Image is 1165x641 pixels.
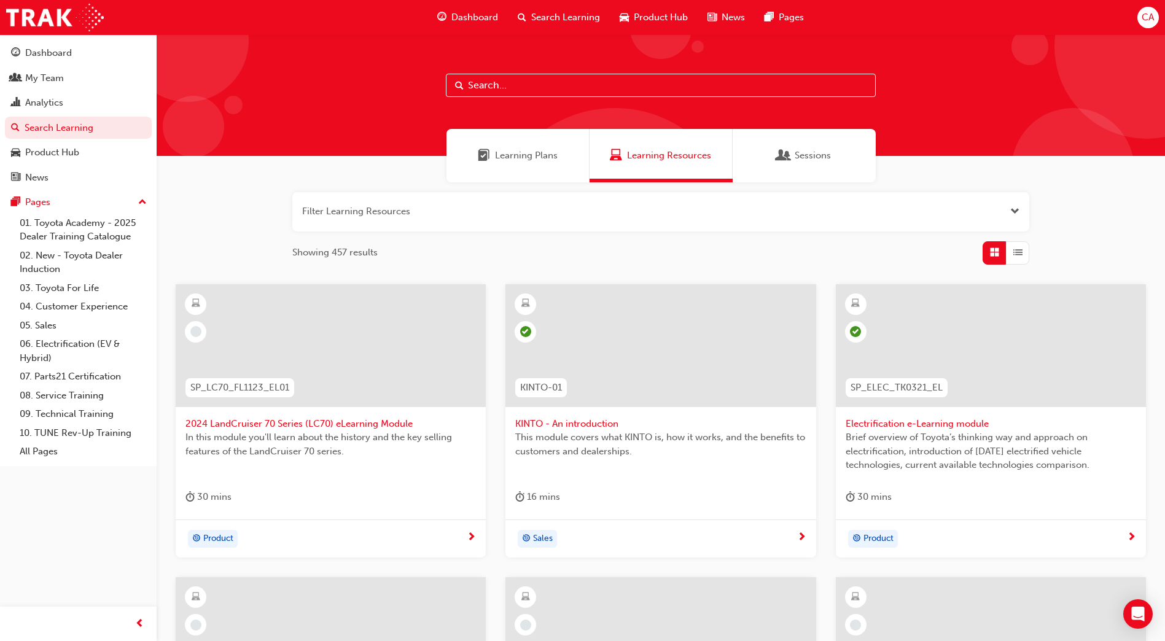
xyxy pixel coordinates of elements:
[520,326,531,337] span: learningRecordVerb_PASS-icon
[451,10,498,25] span: Dashboard
[846,430,1136,472] span: Brief overview of Toyota’s thinking way and approach on electrification, introduction of [DATE] e...
[522,531,531,547] span: target-icon
[1127,532,1136,543] span: next-icon
[698,5,755,30] a: news-iconNews
[185,430,476,458] span: In this module you'll learn about the history and the key selling features of the LandCruiser 70 ...
[634,10,688,25] span: Product Hub
[25,46,72,60] div: Dashboard
[779,10,804,25] span: Pages
[610,149,622,163] span: Learning Resources
[25,146,79,160] div: Product Hub
[11,197,20,208] span: pages-icon
[610,5,698,30] a: car-iconProduct Hub
[521,296,530,312] span: learningResourceType_ELEARNING-icon
[1123,599,1153,629] div: Open Intercom Messenger
[5,117,152,139] a: Search Learning
[15,246,152,279] a: 02. New - Toyota Dealer Induction
[192,296,200,312] span: learningResourceType_ELEARNING-icon
[15,405,152,424] a: 09. Technical Training
[446,129,590,182] a: Learning PlansLearning Plans
[850,620,861,631] span: learningRecordVerb_NONE-icon
[15,386,152,405] a: 08. Service Training
[11,147,20,158] span: car-icon
[192,589,200,605] span: learningResourceType_ELEARNING-icon
[292,246,378,260] span: Showing 457 results
[5,191,152,214] button: Pages
[495,149,558,163] span: Learning Plans
[455,79,464,93] span: Search
[851,296,860,312] span: learningResourceType_ELEARNING-icon
[11,173,20,184] span: news-icon
[515,489,524,505] span: duration-icon
[11,73,20,84] span: people-icon
[620,10,629,25] span: car-icon
[478,149,490,163] span: Learning Plans
[6,4,104,31] img: Trak
[190,620,201,631] span: learningRecordVerb_NONE-icon
[15,214,152,246] a: 01. Toyota Academy - 2025 Dealer Training Catalogue
[185,417,476,431] span: 2024 LandCruiser 70 Series (LC70) eLearning Module
[25,96,63,110] div: Analytics
[755,5,814,30] a: pages-iconPages
[520,381,562,395] span: KINTO-01
[176,284,486,558] a: SP_LC70_FL1123_EL012024 LandCruiser 70 Series (LC70) eLearning ModuleIn this module you'll learn ...
[5,67,152,90] a: My Team
[1142,10,1154,25] span: CA
[990,246,999,260] span: Grid
[11,48,20,59] span: guage-icon
[505,284,816,558] a: KINTO-01KINTO - An introductionThis module covers what KINTO is, how it works, and the benefits t...
[467,532,476,543] span: next-icon
[531,10,600,25] span: Search Learning
[5,42,152,64] a: Dashboard
[515,430,806,458] span: This module covers what KINTO is, how it works, and the benefits to customers and dealerships.
[533,532,553,546] span: Sales
[15,335,152,367] a: 06. Electrification (EV & Hybrid)
[185,489,195,505] span: duration-icon
[5,91,152,114] a: Analytics
[138,195,147,211] span: up-icon
[508,5,610,30] a: search-iconSearch Learning
[852,531,861,547] span: target-icon
[722,10,745,25] span: News
[15,279,152,298] a: 03. Toyota For Life
[846,417,1136,431] span: Electrification e-Learning module
[846,489,892,505] div: 30 mins
[850,326,861,337] span: learningRecordVerb_COMPLETE-icon
[11,98,20,109] span: chart-icon
[777,149,790,163] span: Sessions
[795,149,831,163] span: Sessions
[192,531,201,547] span: target-icon
[851,589,860,605] span: learningResourceType_ELEARNING-icon
[437,10,446,25] span: guage-icon
[15,297,152,316] a: 04. Customer Experience
[15,316,152,335] a: 05. Sales
[15,367,152,386] a: 07. Parts21 Certification
[25,171,49,185] div: News
[518,10,526,25] span: search-icon
[765,10,774,25] span: pages-icon
[707,10,717,25] span: news-icon
[515,417,806,431] span: KINTO - An introduction
[5,166,152,189] a: News
[5,141,152,164] a: Product Hub
[836,284,1146,558] a: SP_ELEC_TK0321_ELElectrification e-Learning moduleBrief overview of Toyota’s thinking way and app...
[797,532,806,543] span: next-icon
[520,620,531,631] span: learningRecordVerb_NONE-icon
[25,195,50,209] div: Pages
[521,589,530,605] span: learningResourceType_ELEARNING-icon
[190,326,201,337] span: learningRecordVerb_NONE-icon
[590,129,733,182] a: Learning ResourcesLearning Resources
[185,489,232,505] div: 30 mins
[1013,246,1023,260] span: List
[863,532,894,546] span: Product
[733,129,876,182] a: SessionsSessions
[446,74,876,97] input: Search...
[846,489,855,505] span: duration-icon
[515,489,560,505] div: 16 mins
[190,381,289,395] span: SP_LC70_FL1123_EL01
[427,5,508,30] a: guage-iconDashboard
[1010,204,1019,219] button: Open the filter
[25,71,64,85] div: My Team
